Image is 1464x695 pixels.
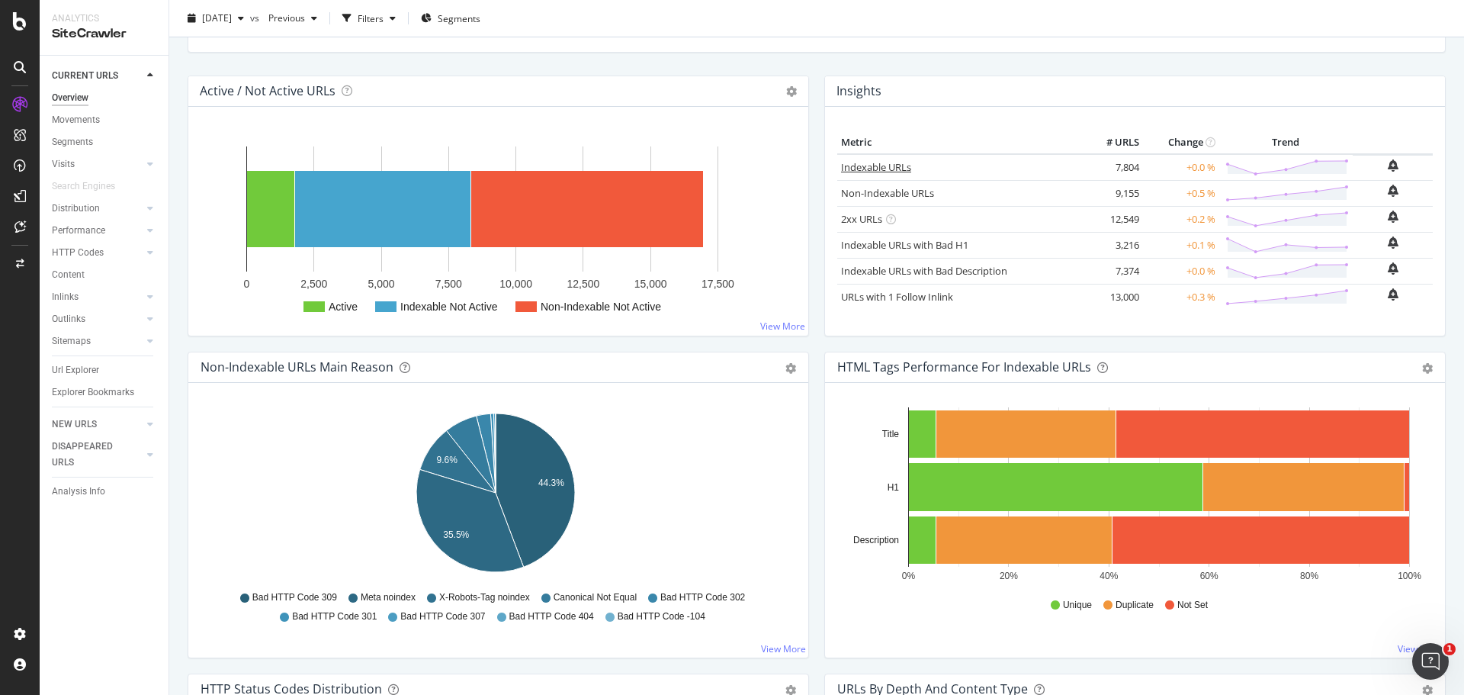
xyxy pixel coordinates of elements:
div: CURRENT URLS [52,68,118,84]
td: 12,549 [1082,206,1143,232]
a: Overview [52,90,158,106]
button: [DATE] [181,6,250,31]
a: Indexable URLs [841,160,911,174]
a: Sitemaps [52,333,143,349]
div: bell-plus [1388,185,1398,197]
text: 15,000 [634,278,667,290]
h4: Insights [836,81,881,101]
text: 44.3% [538,478,564,488]
td: +0.5 % [1143,180,1219,206]
text: 5,000 [368,278,395,290]
a: Visits [52,156,143,172]
text: Non-Indexable Not Active [541,301,661,313]
i: Options [786,86,797,97]
text: 60% [1200,571,1218,581]
text: Title [882,429,900,439]
td: 3,216 [1082,232,1143,258]
a: Performance [52,223,143,239]
div: bell-plus [1388,211,1398,223]
td: 7,374 [1082,258,1143,284]
span: Bad HTTP Code 309 [252,591,337,604]
td: +0.3 % [1143,284,1219,310]
span: X-Robots-Tag noindex [439,591,530,604]
a: Distribution [52,201,143,217]
div: HTML Tags Performance for Indexable URLs [837,359,1091,375]
text: 40% [1100,571,1118,581]
text: H1 [888,482,900,493]
div: Movements [52,112,100,128]
span: Bad HTTP Code 307 [400,610,485,623]
td: 7,804 [1082,154,1143,181]
a: View More [1398,642,1443,655]
div: Search Engines [52,179,115,195]
td: 9,155 [1082,180,1143,206]
div: Non-Indexable URLs Main Reason [201,359,393,375]
th: Metric [837,131,1082,154]
a: View More [760,320,805,333]
div: Sitemaps [52,333,91,349]
a: Content [52,267,158,283]
td: 13,000 [1082,284,1143,310]
svg: A chart. [201,131,791,323]
a: Analysis Info [52,484,158,500]
iframe: Intercom live chat [1412,643,1449,680]
div: bell-plus [1388,159,1398,172]
text: 9.6% [437,454,458,465]
div: Segments [52,134,93,150]
a: Non-Indexable URLs [841,186,934,200]
button: Filters [336,6,402,31]
a: NEW URLS [52,417,143,433]
button: Previous [262,6,323,31]
a: Search Engines [52,179,130,195]
div: Analysis Info [52,484,105,500]
text: 10,000 [499,278,532,290]
text: 100% [1398,571,1421,581]
div: Performance [52,223,105,239]
div: Outlinks [52,311,85,327]
text: 17,500 [701,278,734,290]
div: Filters [358,11,384,24]
span: vs [250,11,262,24]
a: CURRENT URLS [52,68,143,84]
a: Indexable URLs with Bad H1 [841,238,968,252]
td: +0.1 % [1143,232,1219,258]
text: 0 [244,278,250,290]
div: bell-plus [1388,262,1398,275]
div: bell-plus [1388,288,1398,301]
div: gear [1422,363,1433,374]
text: 80% [1300,571,1318,581]
text: Indexable Not Active [400,301,498,313]
div: NEW URLS [52,417,97,433]
div: DISAPPEARED URLS [52,439,129,471]
div: SiteCrawler [52,25,156,43]
a: View More [761,642,806,655]
th: Trend [1219,131,1353,154]
span: Meta noindex [361,591,416,604]
a: Inlinks [52,289,143,305]
td: +0.2 % [1143,206,1219,232]
svg: A chart. [201,407,791,584]
span: Canonical Not Equal [554,591,637,604]
div: Analytics [52,12,156,25]
a: Segments [52,134,158,150]
a: Movements [52,112,158,128]
a: 2xx URLs [841,212,882,226]
h4: Active / Not Active URLs [200,81,335,101]
svg: A chart. [837,407,1427,584]
text: 0% [902,571,916,581]
div: gear [785,363,796,374]
span: Bad HTTP Code 404 [509,610,594,623]
text: 12,500 [567,278,600,290]
span: Bad HTTP Code -104 [618,610,705,623]
td: +0.0 % [1143,154,1219,181]
span: Duplicate [1116,599,1154,612]
span: Bad HTTP Code 301 [292,610,377,623]
td: +0.0 % [1143,258,1219,284]
div: Inlinks [52,289,79,305]
div: Url Explorer [52,362,99,378]
a: HTTP Codes [52,245,143,261]
text: Active [329,301,358,313]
